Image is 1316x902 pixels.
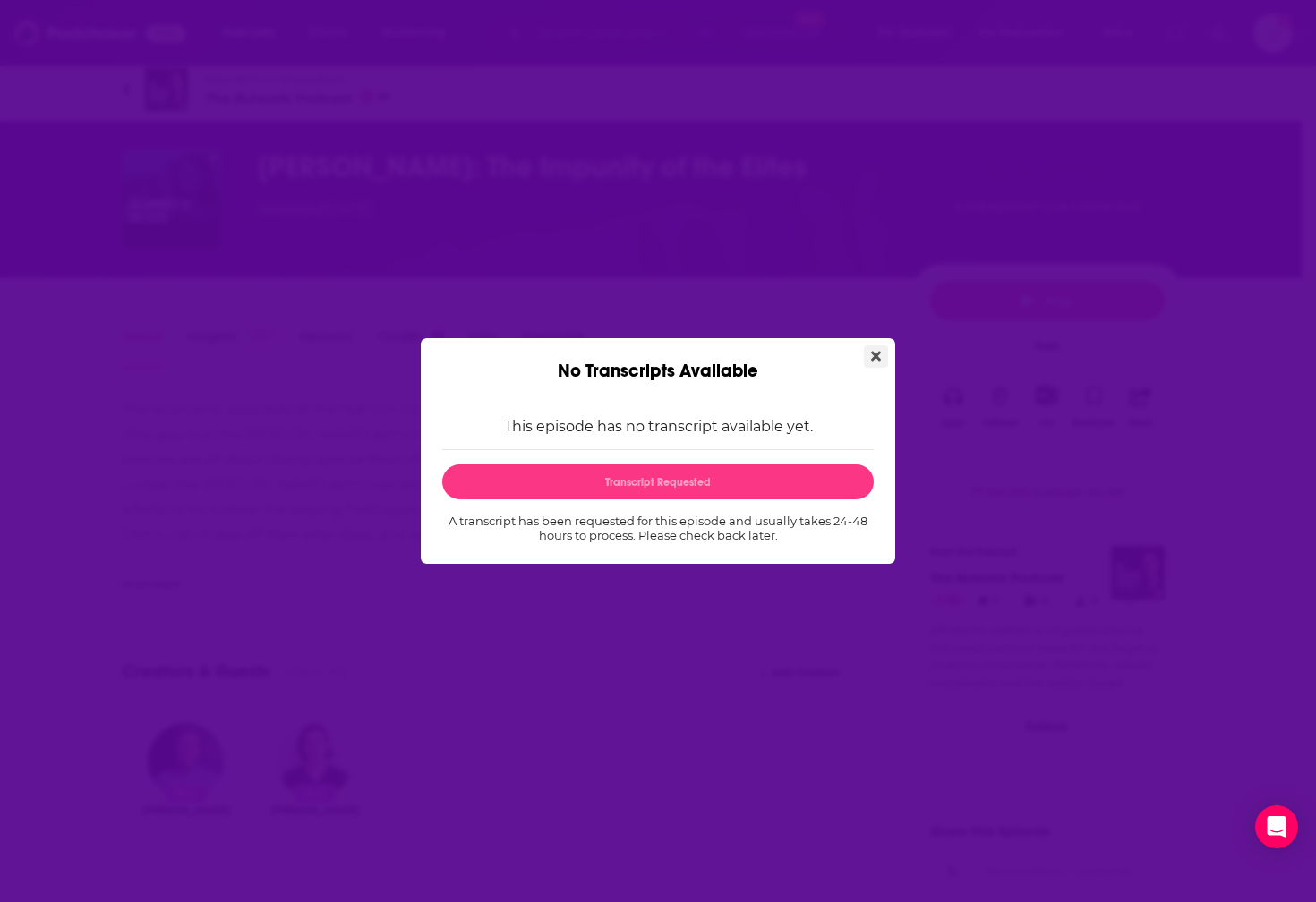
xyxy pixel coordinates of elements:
div: No Transcripts Available [421,338,895,382]
p: A transcript has been requested for this episode and usually takes 24-48 hours to process. Please... [442,514,874,542]
button: Close [864,345,888,368]
button: Transcript Requested [442,464,874,499]
p: This episode has no transcript available yet. [442,418,874,435]
div: Open Intercom Messenger [1255,805,1298,848]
